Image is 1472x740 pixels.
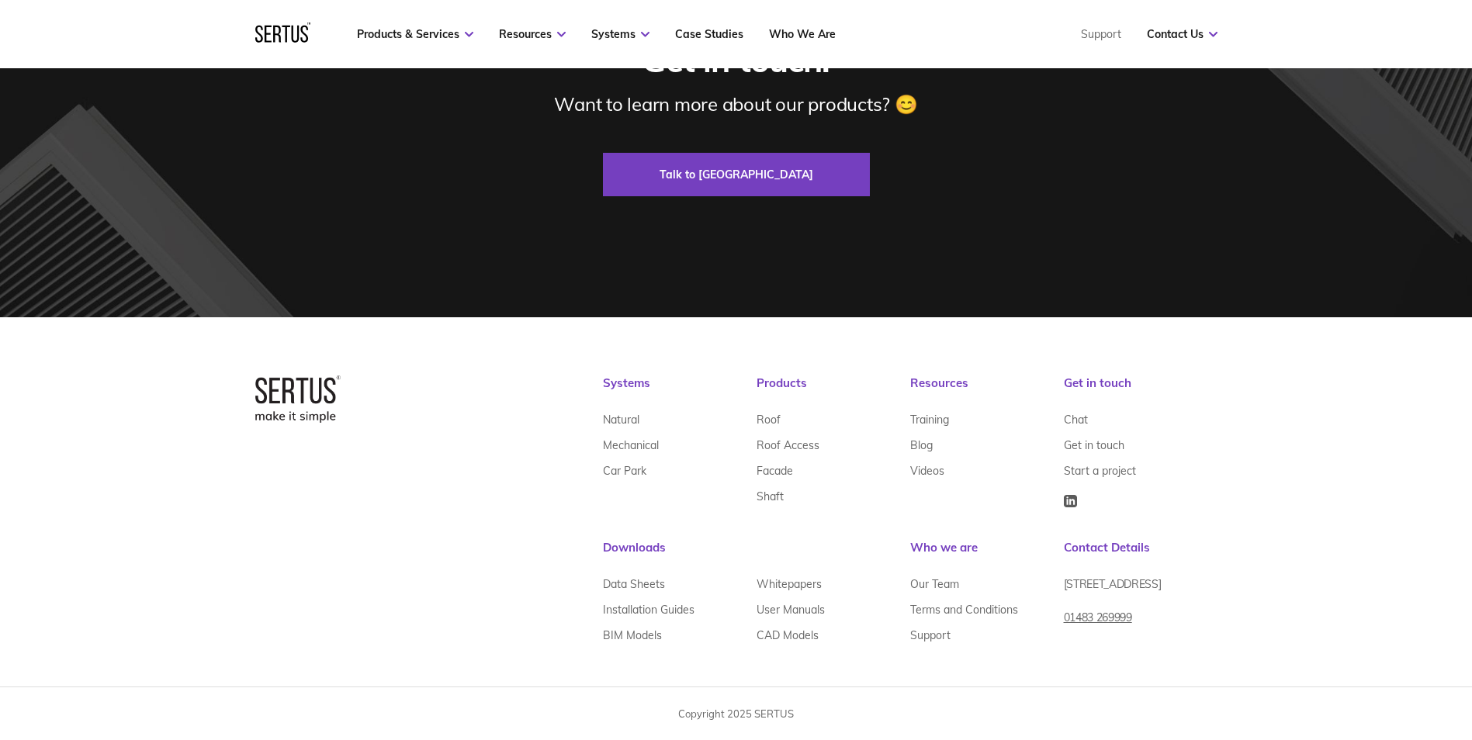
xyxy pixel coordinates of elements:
[499,27,566,41] a: Resources
[591,27,649,41] a: Systems
[910,596,1018,622] a: Terms and Conditions
[757,432,819,458] a: Roof Access
[910,406,949,432] a: Training
[757,622,819,648] a: CAD Models
[603,432,659,458] a: Mechanical
[910,375,1064,406] div: Resources
[1064,432,1124,458] a: Get in touch
[1147,27,1217,41] a: Contact Us
[757,571,822,596] a: Whitepapers
[1064,604,1132,642] a: 01483 269999
[910,622,951,648] a: Support
[603,458,646,483] a: Car Park
[255,375,341,422] img: logo-box-2bec1e6d7ed5feb70a4f09a85fa1bbdd.png
[757,596,825,622] a: User Manuals
[603,375,757,406] div: Systems
[1193,560,1472,740] iframe: Chat Widget
[603,571,665,596] a: Data Sheets
[554,92,917,116] div: Want to learn more about our products? 😊
[603,622,662,648] a: BIM Models
[1064,406,1088,432] a: Chat
[757,483,784,509] a: Shaft
[603,153,870,196] a: Talk to [GEOGRAPHIC_DATA]
[757,406,781,432] a: Roof
[675,27,743,41] a: Case Studies
[1064,495,1077,507] img: Icon
[757,375,910,406] div: Products
[910,458,944,483] a: Videos
[910,540,1064,571] div: Who we are
[769,27,836,41] a: Who We Are
[910,432,933,458] a: Blog
[757,458,793,483] a: Facade
[603,596,694,622] a: Installation Guides
[1064,375,1217,406] div: Get in touch
[1064,458,1136,483] a: Start a project
[1064,577,1162,591] span: [STREET_ADDRESS]
[1064,540,1217,571] div: Contact Details
[603,540,910,571] div: Downloads
[1081,27,1121,41] a: Support
[357,27,473,41] a: Products & Services
[603,406,639,432] a: Natural
[910,571,959,596] a: Our Team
